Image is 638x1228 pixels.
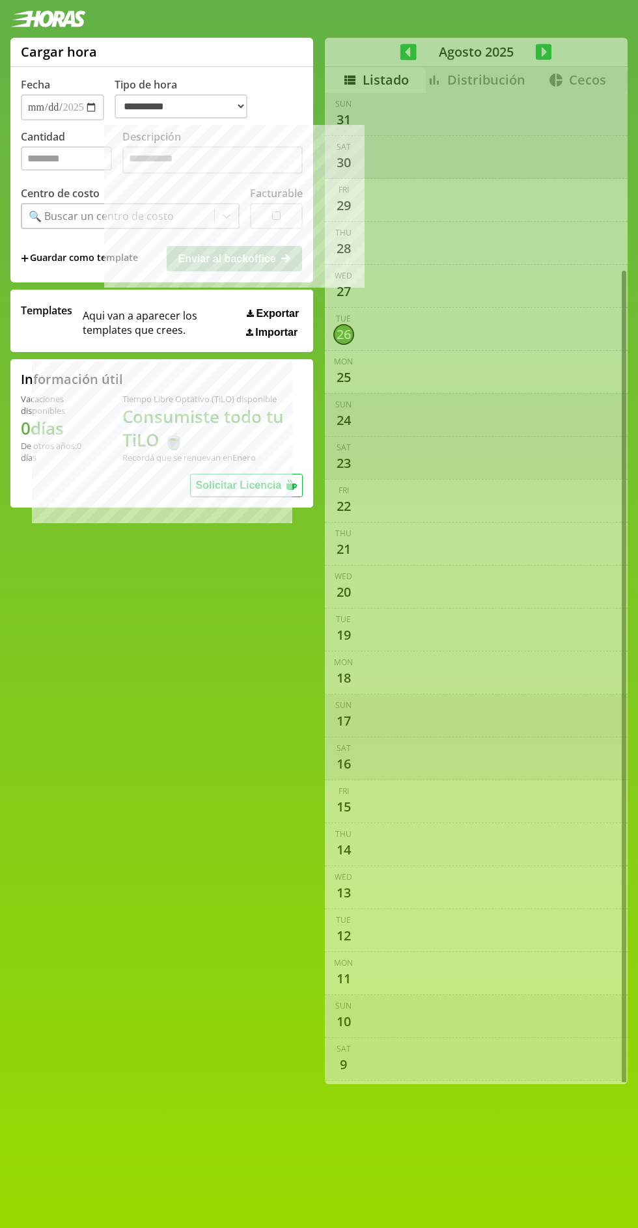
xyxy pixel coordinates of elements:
label: Cantidad [21,130,122,177]
span: Exportar [256,308,299,320]
img: logotipo [10,10,86,27]
div: De otros años: 0 días [21,440,91,463]
label: Facturable [250,186,303,200]
h1: Cargar hora [21,43,97,61]
h1: Consumiste todo tu TiLO 🍵 [122,405,303,452]
label: Tipo de hora [115,77,258,120]
span: Aqui van a aparecer los templates que crees. [83,303,238,338]
div: Recordá que se renuevan en [122,452,303,463]
textarea: Descripción [122,146,303,174]
div: Vacaciones disponibles [21,393,91,416]
span: + [21,251,29,266]
button: Solicitar Licencia [190,474,303,497]
div: Tiempo Libre Optativo (TiLO) disponible [122,393,303,405]
label: Descripción [122,130,303,177]
label: Fecha [21,77,50,92]
h1: 0 días [21,416,91,440]
span: Importar [255,327,298,338]
b: Enero [232,452,256,463]
label: Centro de costo [21,186,100,200]
span: Templates [21,303,72,318]
select: Tipo de hora [115,94,247,118]
input: Cantidad [21,146,112,171]
button: Exportar [243,307,303,320]
span: Solicitar Licencia [196,480,282,491]
div: 🔍 Buscar un centro de costo [29,209,174,223]
span: +Guardar como template [21,251,138,266]
h2: Información útil [21,370,123,388]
